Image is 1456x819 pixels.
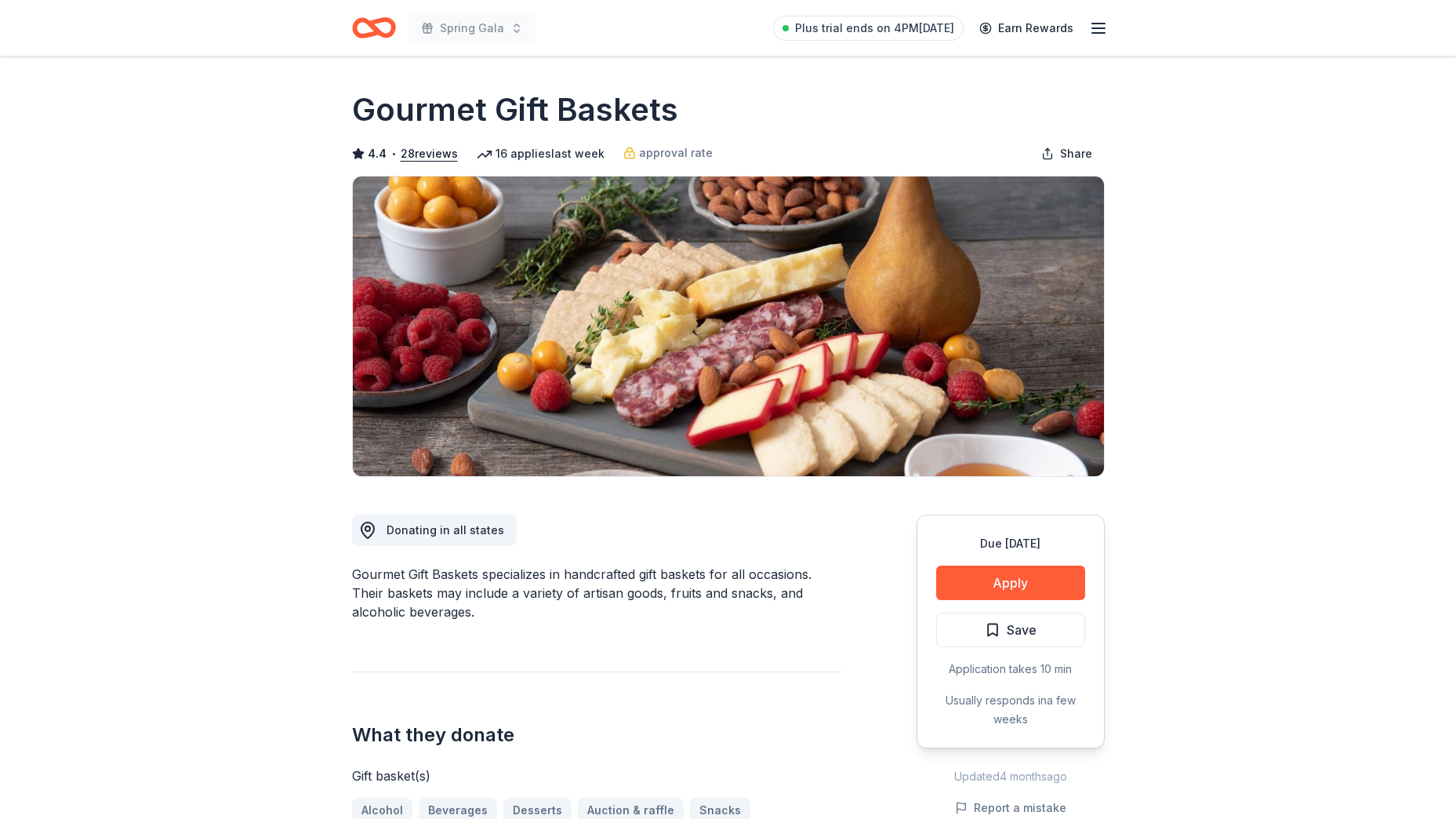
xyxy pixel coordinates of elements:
h2: What they donate [352,723,841,748]
div: 16 applies last week [477,144,605,163]
button: Share [1029,138,1105,169]
span: Save [1007,620,1037,640]
span: approval rate [639,144,713,162]
button: 28reviews [401,144,458,163]
h1: Gourmet Gift Baskets [352,88,678,132]
img: Image for Gourmet Gift Baskets [353,177,1104,476]
button: Save [936,613,1085,647]
div: Gift basket(s) [352,766,841,785]
span: 4.4 [368,144,387,163]
div: Application takes 10 min [936,660,1085,679]
a: Earn Rewards [970,14,1083,42]
span: Spring Gala [440,19,504,38]
span: Share [1060,144,1092,163]
a: approval rate [623,144,713,162]
div: Gourmet Gift Baskets specializes in handcrafted gift baskets for all occasions. Their baskets may... [352,565,841,621]
span: Plus trial ends on 4PM[DATE] [795,19,954,38]
a: Home [352,9,396,46]
button: Apply [936,566,1085,600]
span: • [390,147,396,160]
div: Due [DATE] [936,534,1085,553]
a: Plus trial ends on 4PM[DATE] [773,16,964,41]
div: Updated 4 months ago [917,767,1105,786]
span: Donating in all states [387,523,504,537]
button: Report a mistake [955,799,1066,817]
div: Usually responds in a few weeks [936,691,1085,729]
button: Spring Gala [408,13,536,44]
